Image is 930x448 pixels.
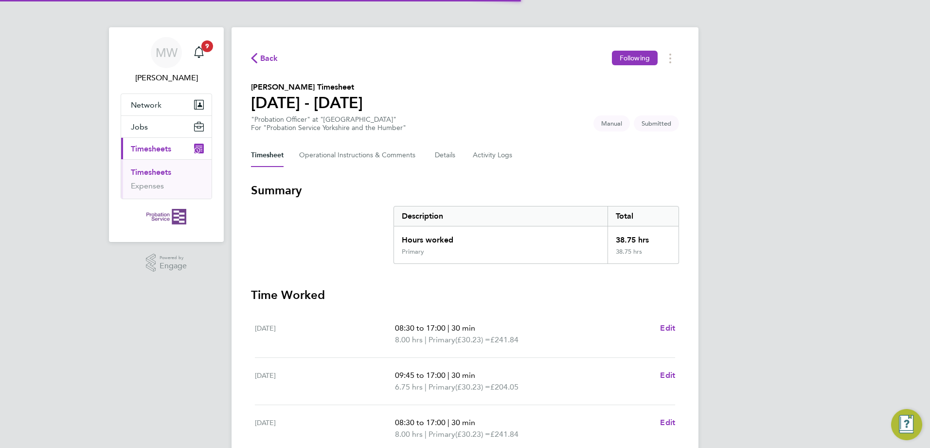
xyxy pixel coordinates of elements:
[634,115,679,131] span: This timesheet is Submitted.
[660,323,675,333] span: Edit
[395,323,446,333] span: 08:30 to 17:00
[251,52,278,64] button: Back
[109,27,224,242] nav: Main navigation
[891,409,922,440] button: Engage Resource Center
[429,381,455,393] span: Primary
[131,181,164,190] a: Expenses
[608,226,679,248] div: 38.75 hrs
[425,382,427,392] span: |
[160,254,187,262] span: Powered by
[121,72,212,84] span: Michael Whalley
[156,46,178,59] span: MW
[255,370,395,393] div: [DATE]
[251,115,406,132] div: "Probation Officer" at "[GEOGRAPHIC_DATA]"
[121,138,212,159] button: Timesheets
[447,418,449,427] span: |
[660,418,675,427] span: Edit
[608,206,679,226] div: Total
[425,429,427,439] span: |
[447,323,449,333] span: |
[451,418,475,427] span: 30 min
[189,37,209,68] a: 9
[451,323,475,333] span: 30 min
[451,371,475,380] span: 30 min
[121,209,212,224] a: Go to home page
[251,183,679,198] h3: Summary
[447,371,449,380] span: |
[299,144,419,167] button: Operational Instructions & Comments
[201,40,213,52] span: 9
[131,144,171,153] span: Timesheets
[121,159,212,199] div: Timesheets
[393,206,679,264] div: Summary
[255,417,395,440] div: [DATE]
[395,429,423,439] span: 8.00 hrs
[251,93,363,112] h1: [DATE] - [DATE]
[660,322,675,334] a: Edit
[121,94,212,115] button: Network
[455,429,490,439] span: (£30.23) =
[395,335,423,344] span: 8.00 hrs
[425,335,427,344] span: |
[121,116,212,137] button: Jobs
[660,370,675,381] a: Edit
[490,335,519,344] span: £241.84
[395,382,423,392] span: 6.75 hrs
[131,168,171,177] a: Timesheets
[593,115,630,131] span: This timesheet was manually created.
[455,335,490,344] span: (£30.23) =
[612,51,658,65] button: Following
[490,429,519,439] span: £241.84
[490,382,519,392] span: £204.05
[160,262,187,270] span: Engage
[395,418,446,427] span: 08:30 to 17:00
[662,51,679,66] button: Timesheets Menu
[146,254,187,272] a: Powered byEngage
[146,209,186,224] img: probationservice-logo-retina.png
[251,124,406,132] div: For "Probation Service Yorkshire and the Humber"
[608,248,679,263] div: 38.75 hrs
[251,81,363,93] h2: [PERSON_NAME] Timesheet
[121,37,212,84] a: MW[PERSON_NAME]
[255,322,395,346] div: [DATE]
[260,53,278,64] span: Back
[660,371,675,380] span: Edit
[394,206,608,226] div: Description
[402,248,424,256] div: Primary
[429,334,455,346] span: Primary
[435,144,457,167] button: Details
[131,100,161,110] span: Network
[251,144,284,167] button: Timesheet
[660,417,675,429] a: Edit
[131,122,148,131] span: Jobs
[473,144,514,167] button: Activity Logs
[251,287,679,303] h3: Time Worked
[394,226,608,248] div: Hours worked
[620,54,650,62] span: Following
[455,382,490,392] span: (£30.23) =
[395,371,446,380] span: 09:45 to 17:00
[429,429,455,440] span: Primary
